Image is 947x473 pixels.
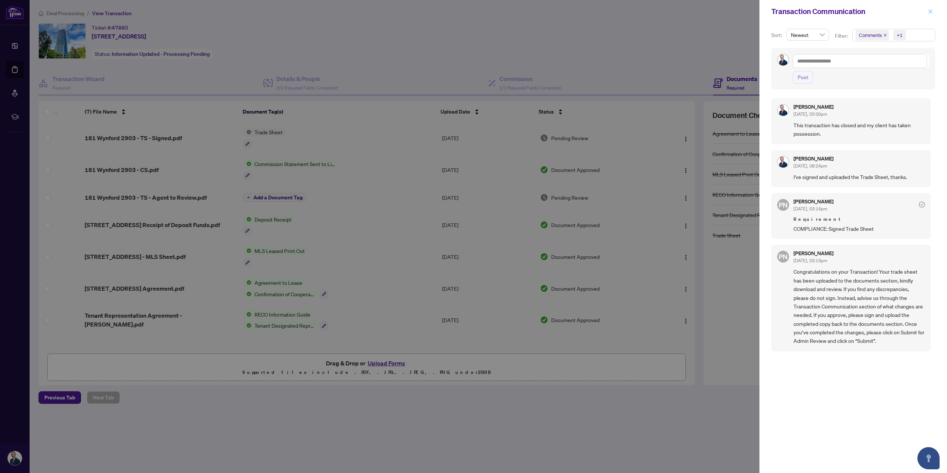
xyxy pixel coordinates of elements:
span: [DATE], 03:14pm [793,206,827,212]
span: Congratulations on your Transaction! Your trade sheet has been uploaded to the documents section,... [793,267,925,345]
span: Comments [856,30,889,40]
span: [DATE], 08:24pm [793,163,827,169]
p: Sort: [771,31,783,39]
span: [DATE], 05:00pm [793,111,827,117]
span: close [928,9,933,14]
span: check-circle [919,202,925,207]
div: Transaction Communication [771,6,926,17]
button: Open asap [917,447,940,469]
span: I've signed and uploaded the Trade Sheet, thanks. [793,173,925,181]
h5: [PERSON_NAME] [793,251,833,256]
h5: [PERSON_NAME] [793,156,833,161]
button: Post [793,71,813,84]
img: Profile Icon [778,156,789,168]
span: Newest [791,29,825,40]
span: COMPLIANCE: Signed Trade Sheet [793,224,925,233]
h5: [PERSON_NAME] [793,104,833,109]
span: Requirement [793,216,925,223]
span: Comments [859,31,882,39]
img: Profile Icon [778,105,789,116]
span: close [883,33,887,37]
p: Filter: [835,32,849,40]
div: +1 [897,31,903,39]
span: This transaction has closed and my client has taken possession. [793,121,925,138]
span: PN [779,200,788,210]
img: Profile Icon [778,54,789,65]
span: [DATE], 03:13pm [793,258,827,263]
h5: [PERSON_NAME] [793,199,833,204]
span: PN [779,251,788,262]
